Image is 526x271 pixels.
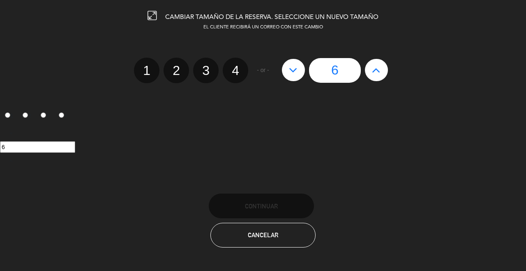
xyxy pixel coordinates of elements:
input: 1 [5,112,10,118]
input: 4 [59,112,64,118]
button: Cancelar [210,223,316,248]
label: 3 [193,58,219,83]
span: CAMBIAR TAMAÑO DE LA RESERVA. SELECCIONE UN NUEVO TAMAÑO [165,14,378,21]
span: - or - [257,65,269,75]
label: 3 [36,109,54,123]
label: 1 [134,58,159,83]
span: EL CLIENTE RECIBIRÁ UN CORREO CON ESTE CAMBIO [203,25,323,30]
span: Continuar [245,203,278,210]
label: 2 [18,109,36,123]
input: 2 [23,112,28,118]
label: 4 [223,58,248,83]
button: Continuar [209,194,314,218]
input: 3 [41,112,46,118]
span: Cancelar [248,231,278,238]
label: 2 [164,58,189,83]
label: 4 [54,109,72,123]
